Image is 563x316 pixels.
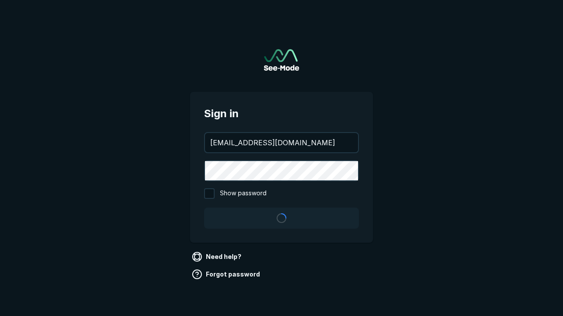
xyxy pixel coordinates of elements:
a: Go to sign in [264,49,299,71]
span: Sign in [204,106,359,122]
span: Show password [220,188,267,199]
a: Forgot password [190,267,263,281]
img: See-Mode Logo [264,49,299,71]
input: your@email.com [205,133,358,152]
a: Need help? [190,250,245,264]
